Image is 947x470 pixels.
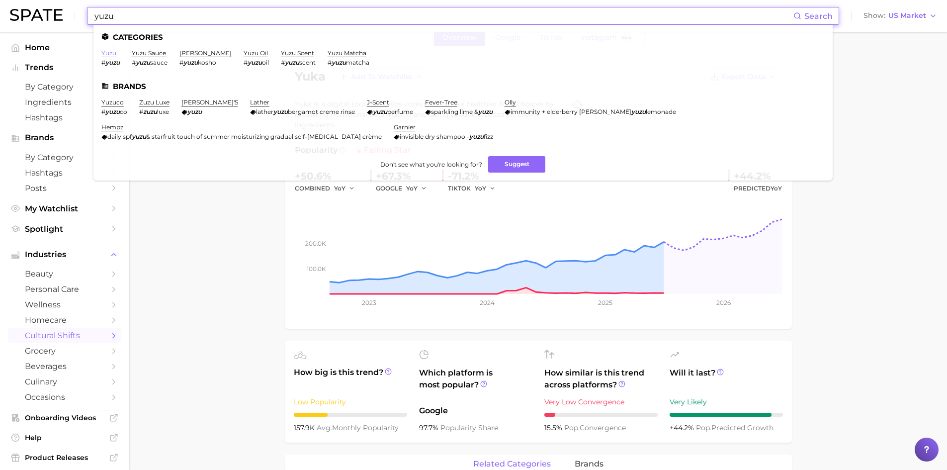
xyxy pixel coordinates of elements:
img: SPATE [10,9,63,21]
span: by Category [25,153,104,162]
input: Search here for a brand, industry, or ingredient [93,7,793,24]
em: yuzu [332,59,346,66]
a: [PERSON_NAME] [179,49,232,57]
span: Predicted [734,183,782,194]
span: sparkling lime & [431,108,478,115]
span: YoY [334,184,345,192]
span: by Category [25,82,104,92]
em: zuzu [143,108,157,115]
button: Brands [8,130,121,145]
a: Posts [8,181,121,196]
a: wellness [8,297,121,312]
span: wellness [25,300,104,309]
div: Low Popularity [294,396,407,408]
span: oil [262,59,269,66]
span: How similar is this trend across platforms? [544,367,658,391]
button: Industries [8,247,121,262]
span: # [101,108,105,115]
span: Home [25,43,104,52]
a: grocery [8,343,121,359]
span: matcha [346,59,369,66]
a: Spotlight [8,221,121,237]
a: yuzu matcha [328,49,366,57]
a: garnier [394,123,416,131]
a: zuzu luxe [139,98,170,106]
button: YoY [406,183,428,194]
a: yuzu scent [281,49,314,57]
span: Hashtags [25,113,104,122]
div: TIKTOK [448,183,503,194]
a: olly [505,98,516,106]
a: cultural shifts [8,328,121,343]
em: yuzu [285,59,299,66]
em: yuzu [248,59,262,66]
span: popularity share [440,423,498,432]
span: Industries [25,250,104,259]
em: yuzu [478,108,493,115]
span: Help [25,433,104,442]
span: Ingredients [25,97,104,107]
em: yuzu [136,59,150,66]
span: Show [863,13,885,18]
span: Brands [25,133,104,142]
tspan: 2026 [716,299,730,306]
span: convergence [564,423,626,432]
a: beauty [8,266,121,282]
em: yuzu [187,108,202,115]
a: Hashtags [8,110,121,125]
span: grocery [25,346,104,356]
span: # [132,59,136,66]
span: # [179,59,183,66]
span: bergamot creme rinse [288,108,355,115]
button: YoY [475,183,496,194]
span: daily spf [107,133,132,140]
span: Posts [25,184,104,193]
em: yuzu [132,133,146,140]
span: co [120,108,127,115]
div: Very Low Convergence [544,396,658,408]
div: 9 / 10 [670,413,783,417]
button: Trends [8,60,121,75]
a: hempz [101,123,123,131]
span: Search [804,11,833,21]
div: GOOGLE [376,183,434,194]
span: YoY [406,184,418,192]
tspan: 2025 [598,299,612,306]
div: Very Likely [670,396,783,408]
span: homecare [25,315,104,325]
span: scent [299,59,316,66]
span: immunity + elderberry [PERSON_NAME] [511,108,631,115]
button: Suggest [488,156,545,173]
a: yuzu [101,49,116,57]
span: fizz [484,133,493,140]
span: # [101,59,105,66]
span: personal care [25,284,104,294]
span: related categories [473,460,551,469]
a: [PERSON_NAME]'s [181,98,238,106]
span: Trends [25,63,104,72]
span: How big is this trend? [294,367,407,391]
abbr: average [317,423,332,432]
span: # [244,59,248,66]
span: kosho [198,59,216,66]
span: lather [256,108,273,115]
span: # [139,108,143,115]
em: yuzu [105,108,120,115]
a: yuzu oil [244,49,268,57]
em: yuzu [273,108,288,115]
a: j-scent [367,98,389,106]
span: lemonade [646,108,676,115]
span: Which platform is most popular? [419,367,532,400]
em: yuzu [373,108,387,115]
a: My Watchlist [8,201,121,216]
a: by Category [8,79,121,94]
em: yuzu [105,59,120,66]
span: # [328,59,332,66]
tspan: 2024 [479,299,494,306]
span: 157.9k [294,423,317,432]
span: US Market [888,13,926,18]
span: Onboarding Videos [25,413,104,422]
span: monthly popularity [317,423,399,432]
a: Product Releases [8,450,121,465]
em: yuzu [183,59,198,66]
